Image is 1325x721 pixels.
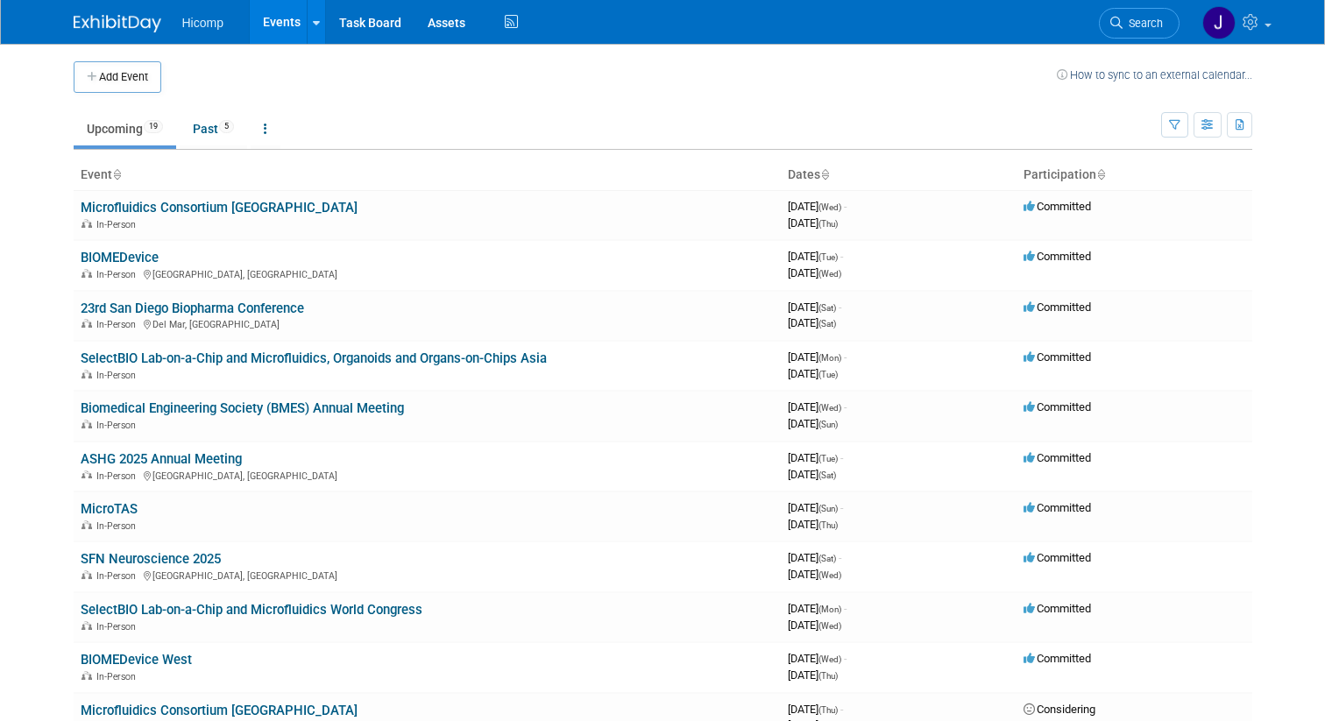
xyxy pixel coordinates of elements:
[844,350,847,364] span: -
[81,400,404,416] a: Biomedical Engineering Society (BMES) Annual Meeting
[818,570,841,580] span: (Wed)
[96,520,141,532] span: In-Person
[81,316,774,330] div: Del Mar, [GEOGRAPHIC_DATA]
[81,671,92,680] img: In-Person Event
[81,300,304,316] a: 23rd San Diego Biopharma Conference
[81,250,159,265] a: BIOMEDevice
[1024,551,1091,564] span: Committed
[818,403,841,413] span: (Wed)
[81,468,774,482] div: [GEOGRAPHIC_DATA], [GEOGRAPHIC_DATA]
[1099,8,1180,39] a: Search
[1024,501,1091,514] span: Committed
[81,219,92,228] img: In-Person Event
[96,470,141,482] span: In-Person
[788,216,838,230] span: [DATE]
[844,652,847,665] span: -
[74,112,176,145] a: Upcoming19
[788,266,841,279] span: [DATE]
[820,167,829,181] a: Sort by Start Date
[81,420,92,428] img: In-Person Event
[818,454,838,463] span: (Tue)
[74,61,161,93] button: Add Event
[1024,703,1095,716] span: Considering
[1024,250,1091,263] span: Committed
[818,252,838,262] span: (Tue)
[81,319,92,328] img: In-Person Event
[1017,160,1252,190] th: Participation
[144,120,163,133] span: 19
[81,269,92,278] img: In-Person Event
[1024,400,1091,414] span: Committed
[788,200,847,213] span: [DATE]
[788,468,836,481] span: [DATE]
[818,420,838,429] span: (Sun)
[1096,167,1105,181] a: Sort by Participation Type
[818,470,836,480] span: (Sat)
[81,703,358,718] a: Microfluidics Consortium [GEOGRAPHIC_DATA]
[839,300,841,314] span: -
[788,300,841,314] span: [DATE]
[818,303,836,313] span: (Sat)
[81,200,358,216] a: Microfluidics Consortium [GEOGRAPHIC_DATA]
[96,370,141,381] span: In-Person
[180,112,247,145] a: Past5
[788,551,841,564] span: [DATE]
[96,319,141,330] span: In-Person
[96,219,141,230] span: In-Person
[1024,200,1091,213] span: Committed
[818,269,841,279] span: (Wed)
[1024,350,1091,364] span: Committed
[818,671,838,681] span: (Thu)
[81,570,92,579] img: In-Person Event
[818,554,836,563] span: (Sat)
[1024,451,1091,464] span: Committed
[81,652,192,668] a: BIOMEDevice West
[818,520,838,530] span: (Thu)
[788,400,847,414] span: [DATE]
[788,568,841,581] span: [DATE]
[1024,602,1091,615] span: Committed
[81,602,422,618] a: SelectBIO Lab-on-a-Chip and Microfluidics World Congress
[81,621,92,630] img: In-Person Event
[81,501,138,517] a: MicroTAS
[96,621,141,633] span: In-Person
[96,420,141,431] span: In-Person
[818,319,836,329] span: (Sat)
[788,367,838,380] span: [DATE]
[781,160,1017,190] th: Dates
[96,570,141,582] span: In-Person
[96,671,141,682] span: In-Person
[788,451,843,464] span: [DATE]
[788,417,838,430] span: [DATE]
[840,501,843,514] span: -
[788,703,843,716] span: [DATE]
[1202,6,1236,39] img: Jing Chen
[81,266,774,280] div: [GEOGRAPHIC_DATA], [GEOGRAPHIC_DATA]
[788,602,847,615] span: [DATE]
[81,520,92,529] img: In-Person Event
[839,551,841,564] span: -
[1123,17,1163,30] span: Search
[818,654,841,664] span: (Wed)
[818,604,841,614] span: (Mon)
[219,120,234,133] span: 5
[818,705,838,715] span: (Thu)
[788,652,847,665] span: [DATE]
[844,200,847,213] span: -
[81,451,242,467] a: ASHG 2025 Annual Meeting
[788,250,843,263] span: [DATE]
[818,370,838,379] span: (Tue)
[81,350,547,366] a: SelectBIO Lab-on-a-Chip and Microfluidics, Organoids and Organs-on-Chips Asia
[81,551,221,567] a: SFN Neuroscience 2025
[818,219,838,229] span: (Thu)
[788,501,843,514] span: [DATE]
[844,400,847,414] span: -
[788,619,841,632] span: [DATE]
[81,470,92,479] img: In-Person Event
[840,703,843,716] span: -
[844,602,847,615] span: -
[788,316,836,329] span: [DATE]
[182,16,223,30] span: Hicomp
[788,350,847,364] span: [DATE]
[112,167,121,181] a: Sort by Event Name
